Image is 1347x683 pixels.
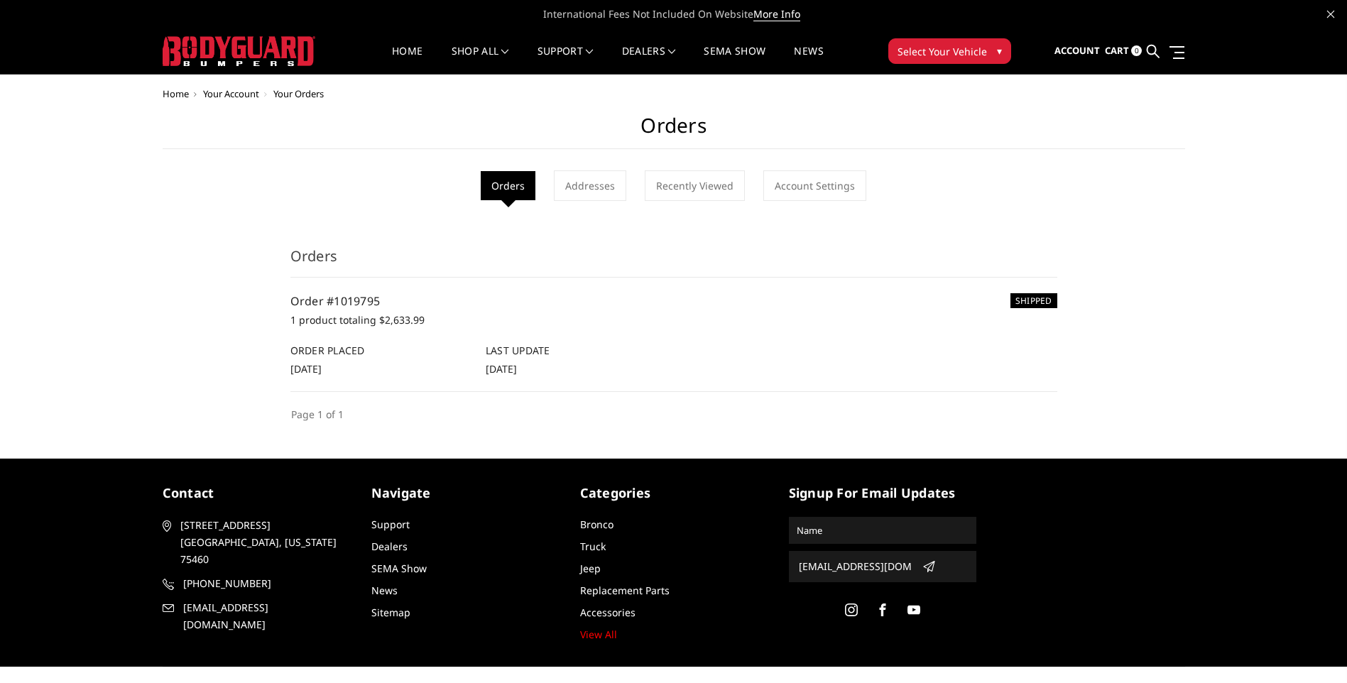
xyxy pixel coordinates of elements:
[163,599,350,633] a: [EMAIL_ADDRESS][DOMAIN_NAME]
[580,562,601,575] a: Jeep
[290,343,471,358] h6: Order Placed
[997,43,1002,58] span: ▾
[486,362,517,376] span: [DATE]
[554,170,626,201] a: Addresses
[371,483,559,503] h5: Navigate
[290,362,322,376] span: [DATE]
[1131,45,1142,56] span: 0
[580,584,670,597] a: Replacement Parts
[1105,32,1142,70] a: Cart 0
[580,606,636,619] a: Accessories
[481,171,535,200] li: Orders
[290,312,1057,329] p: 1 product totaling $2,633.99
[183,599,348,633] span: [EMAIL_ADDRESS][DOMAIN_NAME]
[580,628,617,641] a: View All
[645,170,745,201] a: Recently Viewed
[1054,32,1100,70] a: Account
[580,483,768,503] h5: Categories
[371,518,410,531] a: Support
[203,87,259,100] a: Your Account
[180,517,345,568] span: [STREET_ADDRESS] [GEOGRAPHIC_DATA], [US_STATE] 75460
[452,46,509,74] a: shop all
[794,46,823,74] a: News
[753,7,800,21] a: More Info
[763,170,866,201] a: Account Settings
[163,483,350,503] h5: contact
[371,584,398,597] a: News
[486,343,666,358] h6: Last Update
[580,518,613,531] a: Bronco
[163,36,315,66] img: BODYGUARD BUMPERS
[183,575,348,592] span: [PHONE_NUMBER]
[371,540,408,553] a: Dealers
[791,519,974,542] input: Name
[704,46,765,74] a: SEMA Show
[290,406,344,422] li: Page 1 of 1
[290,293,381,309] a: Order #1019795
[789,483,976,503] h5: signup for email updates
[898,44,987,59] span: Select Your Vehicle
[371,606,410,619] a: Sitemap
[371,562,427,575] a: SEMA Show
[163,575,350,592] a: [PHONE_NUMBER]
[793,555,917,578] input: Email
[290,246,1057,278] h3: Orders
[1010,293,1057,308] h6: SHIPPED
[580,540,606,553] a: Truck
[1105,44,1129,57] span: Cart
[273,87,324,100] span: Your Orders
[392,46,422,74] a: Home
[163,87,189,100] a: Home
[538,46,594,74] a: Support
[163,114,1185,149] h1: Orders
[622,46,676,74] a: Dealers
[888,38,1011,64] button: Select Your Vehicle
[1054,44,1100,57] span: Account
